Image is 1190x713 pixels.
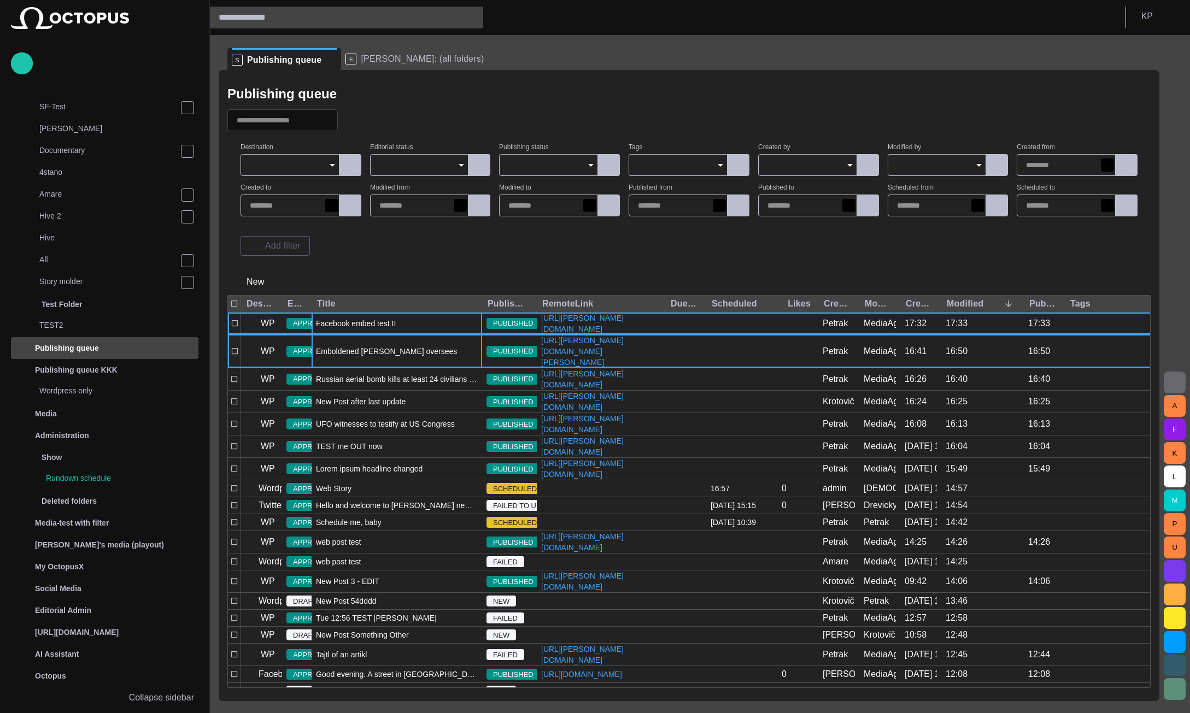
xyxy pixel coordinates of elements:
span: PUBLISHED [486,419,540,430]
p: [PERSON_NAME] [39,123,198,134]
label: Modified to [499,184,531,192]
div: Petrak [823,373,848,385]
div: Media [11,403,198,425]
span: APPROVED [286,419,339,430]
div: 16:57 [711,480,773,497]
div: Wordpress only [17,381,198,403]
div: Tags [1070,298,1091,309]
div: MediaAgent [864,556,896,568]
button: U [1164,537,1186,558]
button: Open [842,157,858,173]
span: APPROVED [286,669,339,680]
span: PUBLISHED [486,464,540,475]
span: PUBLISHED [486,576,540,587]
div: Petrak [864,595,889,607]
label: Published from [629,184,672,192]
div: Editorial status [288,298,303,309]
div: 9/8 10:39 [905,516,937,528]
div: 16:25 [1028,396,1050,408]
p: WP [261,317,275,330]
div: SF-Test [17,97,198,119]
div: AI Assistant [11,643,198,665]
div: 16:50 [946,345,968,357]
div: TEST2 [17,315,198,337]
div: Petrak [864,516,889,528]
div: 12:48 [946,629,968,641]
div: 17:33 [946,317,968,329]
span: APPROVED [286,537,339,548]
p: Story molder [39,276,180,287]
div: 13:46 [946,595,968,607]
div: MediaAgent [864,440,896,452]
label: Created to [241,184,271,192]
div: 12:45 [946,649,968,661]
span: PUBLISHED [486,669,540,680]
p: Twitter [259,499,284,512]
div: 15:49 [1028,463,1050,475]
div: Scheduled [712,298,757,309]
p: AI Assistant [35,649,79,659]
div: 14:25 [905,536,927,548]
button: Collapse sidebar [11,687,198,709]
span: web post test [316,537,361,547]
label: Editorial status [370,144,413,151]
div: 14:06 [946,575,968,587]
a: [URL][PERSON_NAME][DOMAIN_NAME] [537,644,665,665]
div: MediaAgent [864,317,896,329]
label: Scheduled to [1017,184,1055,192]
div: 16:40 [946,373,968,385]
div: Media-test with filter [11,512,198,534]
p: F [345,54,356,64]
span: SCHEDULED [486,517,543,528]
div: Krotovič [823,575,854,587]
p: TEST2 [39,320,198,331]
div: 16:04 [946,440,968,452]
span: APPROVED [286,576,339,587]
span: Tajtl of an artikl [316,649,367,660]
div: 12:57 [905,612,927,624]
label: Scheduled from [888,184,934,192]
div: 15:49 [946,463,968,475]
div: 14:25 [946,556,968,568]
p: Facebook [259,668,297,681]
div: 16:13 [946,418,968,430]
p: K P [1141,10,1153,23]
span: NEW [486,596,516,607]
span: APPROVED [286,346,339,357]
span: New Post after last update [316,396,406,407]
div: Petrak [823,418,848,430]
button: Open [971,157,987,173]
p: WP [261,440,275,453]
div: MediaAgent [864,418,896,430]
span: APPROVED [286,318,339,329]
div: Modified by [865,298,892,309]
a: [URL][DOMAIN_NAME] [537,669,626,680]
div: All [17,250,198,272]
div: Hive [17,228,198,250]
span: Russian aerial bomb kills at least 24 civilians in rural Ukrainian village, government says [316,374,478,385]
div: 14:54 [946,499,968,511]
button: K [1164,442,1186,464]
label: Destination [241,144,273,151]
div: Hive 2 [17,206,198,228]
span: New Post Something Other [316,629,409,640]
div: MediaAgent [864,575,896,587]
label: Created by [758,144,790,151]
p: Hive [39,232,198,243]
span: Lorem ipsum headline changed [316,463,423,474]
a: [URL][PERSON_NAME][DOMAIN_NAME] [537,313,665,334]
button: KP [1133,7,1183,26]
p: S [232,55,243,66]
span: web post test [316,556,361,567]
p: Social Media [35,583,81,594]
button: Open [325,157,340,173]
div: MediaAgent [864,463,896,475]
div: 5/13/2014 14:13 [905,668,937,680]
div: SPublishing queue [227,48,341,70]
a: [URL][PERSON_NAME][DOMAIN_NAME] [537,413,665,435]
div: Created by [824,298,851,309]
div: Krotovič [823,396,854,408]
span: APPROVED [286,484,339,494]
button: Open [713,157,728,173]
div: 8/20 12:50 [905,556,937,568]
